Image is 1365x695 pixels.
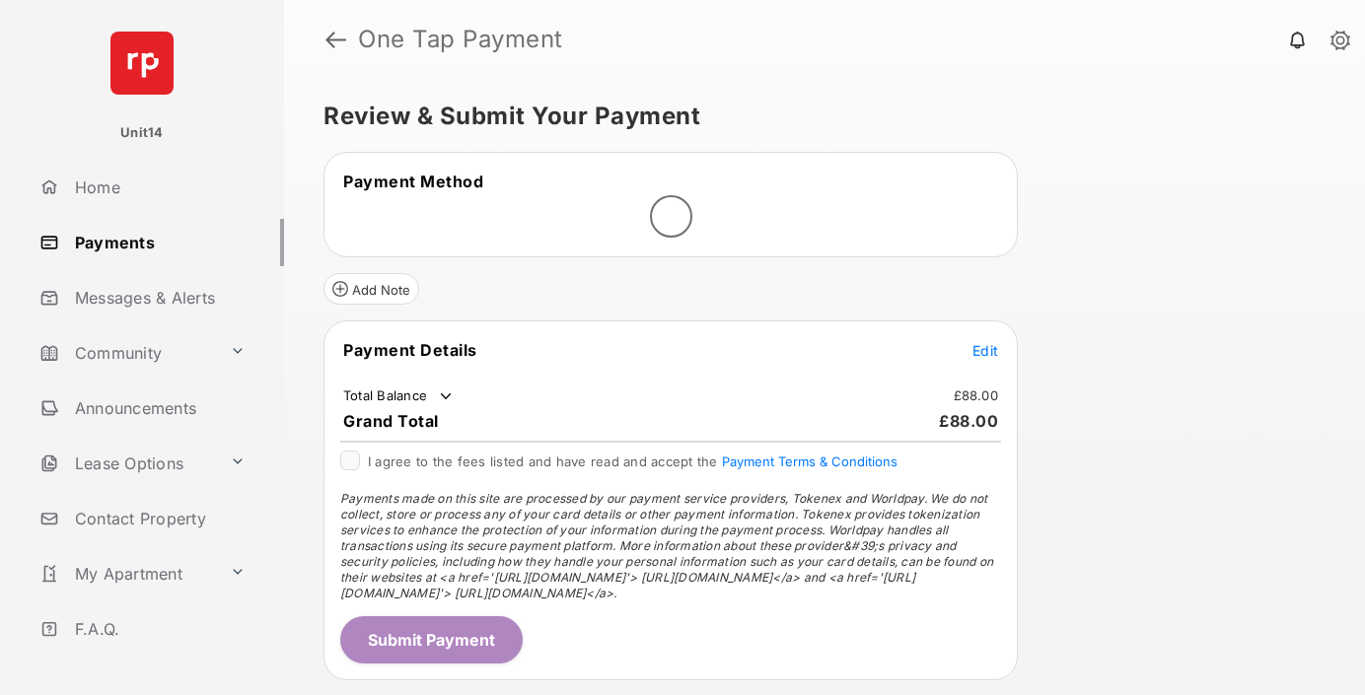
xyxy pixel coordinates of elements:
span: Payment Method [343,172,483,191]
span: Payment Details [343,340,477,360]
button: I agree to the fees listed and have read and accept the [722,453,898,469]
td: £88.00 [953,386,1000,404]
a: Announcements [32,384,284,432]
img: svg+xml;base64,PHN2ZyB4bWxucz0iaHR0cDovL3d3dy53My5vcmcvMjAwMC9zdmciIHdpZHRoPSI2NCIgaGVpZ2h0PSI2NC... [110,32,174,95]
h5: Review & Submit Your Payment [323,104,1310,128]
button: Edit [972,340,998,360]
strong: One Tap Payment [358,28,563,51]
button: Add Note [323,273,419,305]
span: Grand Total [343,411,439,431]
span: Edit [972,342,998,359]
a: F.A.Q. [32,605,284,653]
button: Submit Payment [340,616,523,663]
p: Unit14 [120,123,164,143]
a: Community [32,329,222,377]
a: Contact Property [32,495,284,542]
a: Payments [32,219,284,266]
a: My Apartment [32,550,222,597]
td: Total Balance [342,386,456,406]
a: Home [32,164,284,211]
a: Messages & Alerts [32,274,284,321]
span: Payments made on this site are processed by our payment service providers, Tokenex and Worldpay. ... [340,491,993,600]
span: I agree to the fees listed and have read and accept the [368,453,898,469]
span: £88.00 [939,411,998,431]
a: Lease Options [32,440,222,487]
